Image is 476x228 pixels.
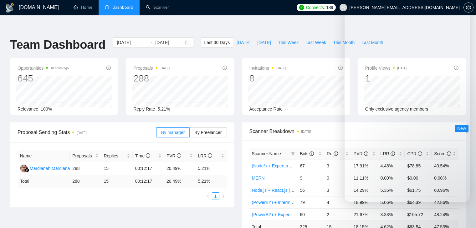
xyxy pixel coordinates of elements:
span: [DATE] [237,39,250,46]
td: 67 [297,160,324,172]
span: [DATE] [257,39,271,46]
a: Node.js + React.js (Expert) [252,188,305,193]
img: gigradar-bm.png [25,168,29,172]
td: 00:12:17 [133,162,164,175]
button: This Week [274,37,302,47]
a: MERN [252,176,265,181]
button: setting [463,2,473,12]
span: user [341,5,345,10]
td: 15 [101,162,132,175]
button: [DATE] [233,37,254,47]
button: right [219,192,227,200]
td: 00:12:17 [133,175,164,187]
span: info-circle [146,153,150,158]
span: info-circle [223,66,227,70]
time: [DATE] [301,130,311,133]
span: Proposal Sending Stats [18,128,156,136]
span: Replies [104,152,125,159]
span: Time [135,153,150,158]
a: MMMardianah Mardianah [20,166,72,171]
img: logo [5,3,15,13]
td: 48.24% [432,208,458,221]
th: Name [18,150,70,162]
td: 3 [324,160,351,172]
span: info-circle [177,153,181,158]
span: By manager [161,130,185,135]
td: 4 [324,196,351,208]
span: 5.21% [158,107,170,112]
iframe: Intercom live chat [345,6,470,202]
span: Re [327,151,338,156]
td: $105.72 [405,208,432,221]
img: MM [20,165,28,172]
span: Opportunities [18,64,69,72]
span: Relevance [18,107,38,112]
span: info-circle [334,151,338,156]
span: info-circle [310,151,314,156]
span: Scanner Breakdown [249,127,459,135]
span: By Freelancer [194,130,222,135]
td: 42.86% [432,196,458,208]
span: Proposals [72,152,94,159]
td: 18.99% [351,196,378,208]
td: 288 [70,175,101,187]
li: Previous Page [204,192,212,200]
span: filter [290,149,296,158]
td: 15 [101,175,132,187]
span: setting [464,5,473,10]
td: 3.33% [378,208,405,221]
a: homeHome [74,5,92,10]
span: Bids [300,151,314,156]
span: filter [291,152,295,156]
img: upwork-logo.png [299,5,304,10]
td: 5.21% [195,162,227,175]
td: 0 [324,172,351,184]
td: 5.21 % [195,175,227,187]
span: to [148,40,153,45]
span: Last 30 Days [204,39,230,46]
td: 20.49% [164,162,195,175]
li: 1 [212,192,219,200]
span: Acceptance Rate [249,107,283,112]
span: Invitations [249,64,286,72]
div: Mardianah Mardianah [30,165,72,172]
td: 56 [297,184,324,196]
time: [DATE] [276,67,286,70]
input: Start date [117,39,145,46]
span: left [206,194,210,198]
a: setting [463,5,473,10]
span: dashboard [105,5,109,9]
td: 5.06% [378,196,405,208]
a: (PowerBI*) + Intermediate [252,200,302,205]
li: Next Page [219,192,227,200]
span: right [221,194,225,198]
span: -- [285,107,288,112]
td: 9 [297,172,324,184]
span: This Month [333,39,355,46]
button: [DATE] [254,37,274,47]
span: Connects: [306,4,325,11]
span: Proposals [133,64,170,72]
span: PVR [166,153,181,158]
td: 60 [297,208,324,221]
span: info-circle [338,66,343,70]
span: info-circle [106,66,111,70]
td: 21.67% [351,208,378,221]
div: 8 [249,72,286,84]
div: 645 [18,72,69,84]
button: Last Week [302,37,330,47]
td: 288 [70,162,101,175]
td: $64.39 [405,196,432,208]
time: 18 hours ago [50,67,69,70]
input: End date [155,39,184,46]
span: swap-right [148,40,153,45]
th: Replies [101,150,132,162]
span: Reply Rate [133,107,155,112]
span: LRR [198,153,212,158]
button: left [204,192,212,200]
td: 2 [324,208,351,221]
span: 189 [326,4,333,11]
span: Last Week [305,39,326,46]
h1: Team Dashboard [10,37,105,52]
td: 20.49 % [164,175,195,187]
